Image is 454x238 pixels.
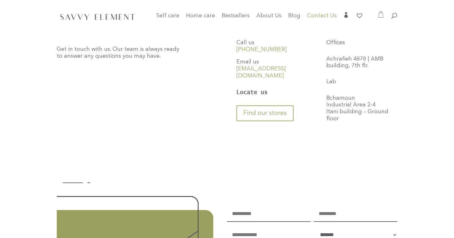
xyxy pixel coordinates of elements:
[236,105,294,121] a: Find our stores
[236,59,307,79] p: Email us
[343,12,349,18] span: 
[222,14,250,22] a: Bestsellers
[326,39,397,46] p: Offices
[236,66,286,79] a: [EMAIL_ADDRESS][DOMAIN_NAME]
[326,95,397,122] p: Bchamoun Industrial Area 2-4 Itani building – Ground floor
[256,14,282,22] a: About Us
[236,39,307,59] p: Call us
[326,56,397,69] p: Achrafieh 4878 | AMB building, 7th flr.
[236,47,287,52] a: [PHONE_NUMBER]
[236,89,268,95] strong: Locate us
[326,79,397,86] p: Lab
[288,14,300,22] a: Blog
[307,14,337,22] a: Contact Us
[343,12,349,22] a: 
[186,14,215,26] a: Home care
[156,14,179,26] a: Self care
[58,12,137,22] img: SavvyElement
[57,46,218,60] p: Get in touch with us. Our team is always ready to answer any questions you may have.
